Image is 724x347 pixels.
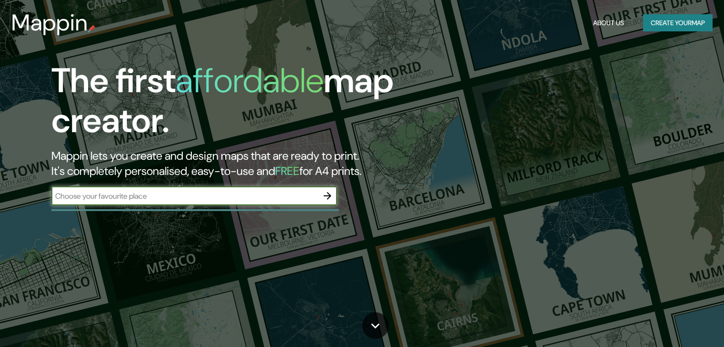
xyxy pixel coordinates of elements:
img: mappin-pin [88,25,96,32]
button: Create yourmap [643,14,713,32]
h2: Mappin lets you create and design maps that are ready to print. It's completely personalised, eas... [51,148,414,179]
h1: affordable [176,58,324,103]
h1: The first map creator. [51,61,414,148]
button: About Us [589,14,628,32]
input: Choose your favourite place [51,191,318,202]
h5: FREE [275,164,299,178]
h3: Mappin [11,10,88,36]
